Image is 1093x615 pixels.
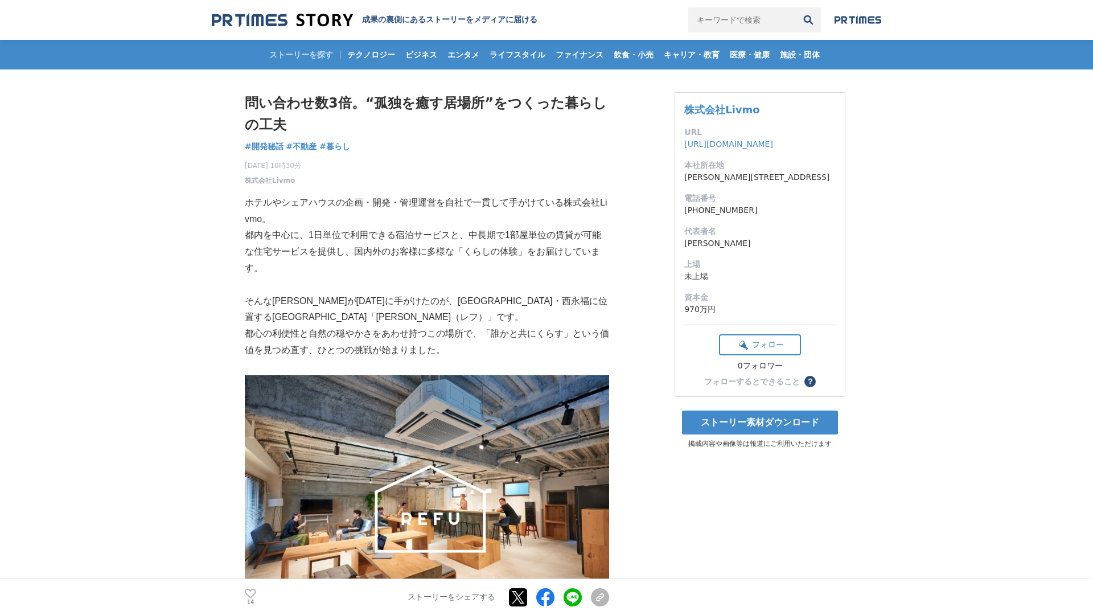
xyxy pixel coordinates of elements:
dt: 電話番号 [684,192,836,204]
span: ？ [806,378,814,386]
a: #暮らし [319,141,350,153]
span: テクノロジー [343,50,400,60]
p: 掲載内容や画像等は報道にご利用いただけます [675,439,845,449]
a: 株式会社Livmo [684,104,760,116]
p: ホテルやシェアハウスの企画・開発・管理運営を自社で一貫して手がけている株式会社Livmo。 [245,195,609,228]
a: テクノロジー [343,40,400,69]
img: prtimes [835,15,881,24]
dt: 上場 [684,259,836,270]
a: ファイナンス [551,40,608,69]
a: 成果の裏側にあるストーリーをメディアに届ける 成果の裏側にあるストーリーをメディアに届ける [212,13,537,28]
div: 0フォロワー [719,361,801,371]
p: 14 [245,600,256,605]
dd: 未上場 [684,270,836,282]
a: ストーリー素材ダウンロード [682,411,838,434]
a: エンタメ [443,40,484,69]
span: ファイナンス [551,50,608,60]
a: 施設・団体 [775,40,824,69]
p: 都心の利便性と自然の穏やかさをあわせ持つこの場所で、「誰かと共にくらす」という価値を見つめ直す、ひとつの挑戦が始まりました。 [245,326,609,359]
dd: [PERSON_NAME][STREET_ADDRESS] [684,171,836,183]
span: キャリア・教育 [659,50,724,60]
a: 株式会社Livmo [245,175,295,186]
a: #不動産 [286,141,317,153]
p: 都内を中心に、1日単位で利用できる宿泊サービスと、中長期で1部屋単位の賃貸が可能な住宅サービスを提供し、国内外のお客様に多様な「くらしの体験」をお届けしています。 [245,227,609,276]
img: thumbnail_eaed5980-8ed3-11f0-a98f-b321817949aa.png [245,375,609,615]
span: エンタメ [443,50,484,60]
span: #暮らし [319,141,350,151]
a: 飲食・小売 [609,40,658,69]
dt: 代表者名 [684,225,836,237]
a: #開発秘話 [245,141,283,153]
dt: 本社所在地 [684,159,836,171]
button: ？ [804,376,816,387]
span: #不動産 [286,141,317,151]
a: キャリア・教育 [659,40,724,69]
button: 検索 [796,7,821,32]
a: [URL][DOMAIN_NAME] [684,140,773,149]
a: 医療・健康 [725,40,774,69]
a: ビジネス [401,40,442,69]
span: 医療・健康 [725,50,774,60]
div: フォローするとできること [704,378,800,386]
span: 飲食・小売 [609,50,658,60]
a: ライフスタイル [485,40,550,69]
h1: 問い合わせ数3倍。“孤独を癒す居場所”をつくった暮らしの工夫 [245,92,609,136]
dd: [PHONE_NUMBER] [684,204,836,216]
dt: URL [684,126,836,138]
input: キーワードで検索 [688,7,796,32]
p: ストーリーをシェアする [408,592,495,602]
img: 成果の裏側にあるストーリーをメディアに届ける [212,13,353,28]
dd: 970万円 [684,304,836,315]
button: フォロー [719,334,801,355]
span: ライフスタイル [485,50,550,60]
span: 施設・団体 [775,50,824,60]
h2: 成果の裏側にあるストーリーをメディアに届ける [362,15,537,25]
span: #開発秘話 [245,141,283,151]
span: ビジネス [401,50,442,60]
dd: [PERSON_NAME] [684,237,836,249]
p: そんな[PERSON_NAME]が[DATE]に手がけたのが、[GEOGRAPHIC_DATA]・西永福に位置する[GEOGRAPHIC_DATA]「[PERSON_NAME]（レフ）」です。 [245,293,609,326]
span: [DATE] 10時30分 [245,161,301,171]
dt: 資本金 [684,292,836,304]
